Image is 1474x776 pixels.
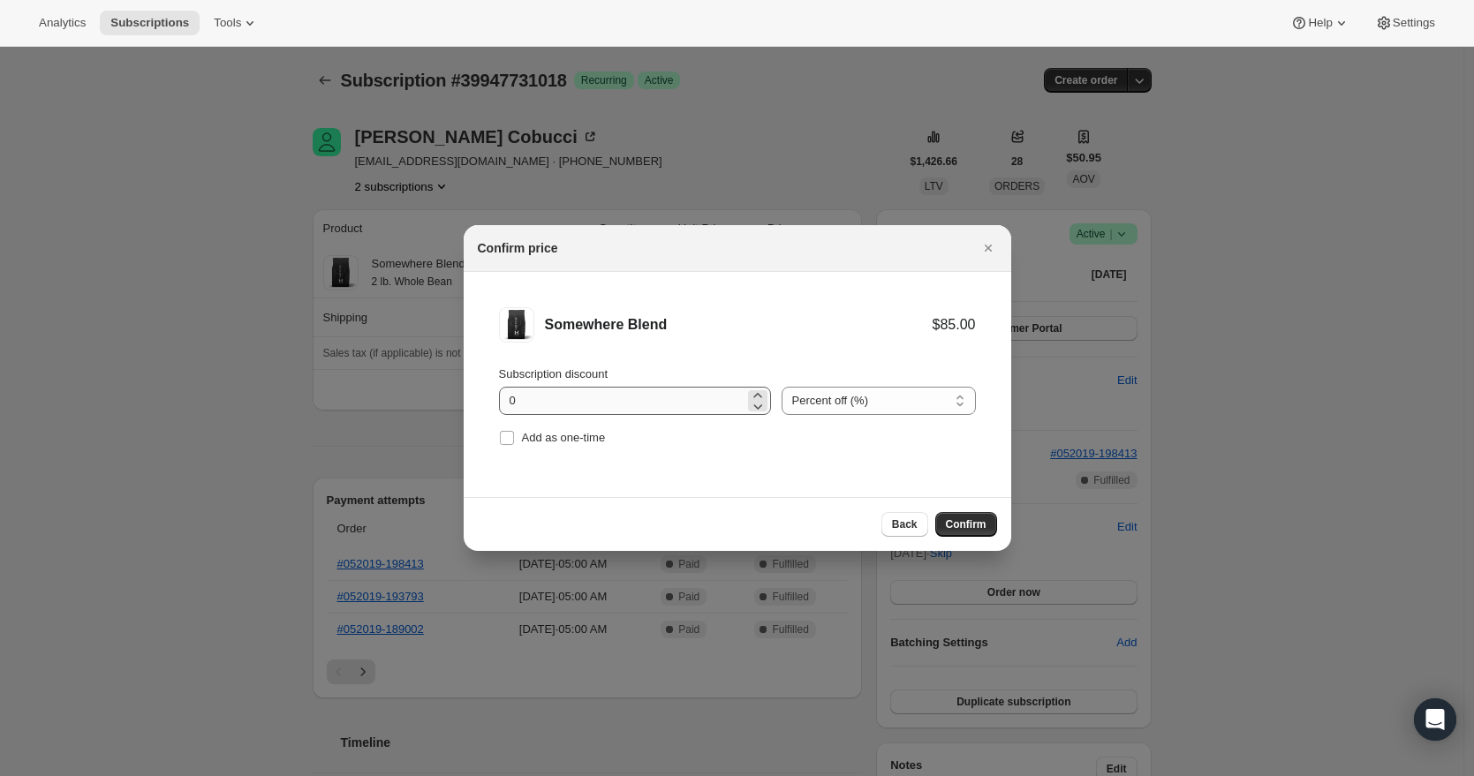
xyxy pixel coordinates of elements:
[1414,698,1456,741] div: Open Intercom Messenger
[214,16,241,30] span: Tools
[946,517,986,531] span: Confirm
[1280,11,1360,35] button: Help
[499,367,608,380] span: Subscription discount
[933,316,976,334] div: $85.00
[1364,11,1446,35] button: Settings
[935,512,997,537] button: Confirm
[1308,16,1332,30] span: Help
[976,236,1001,260] button: Close
[39,16,86,30] span: Analytics
[892,517,918,531] span: Back
[499,307,534,343] img: Somewhere Blend
[881,512,928,537] button: Back
[110,16,189,30] span: Subscriptions
[100,11,200,35] button: Subscriptions
[1393,16,1435,30] span: Settings
[203,11,269,35] button: Tools
[545,316,933,334] div: Somewhere Blend
[28,11,96,35] button: Analytics
[522,431,606,444] span: Add as one-time
[478,239,558,257] h2: Confirm price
